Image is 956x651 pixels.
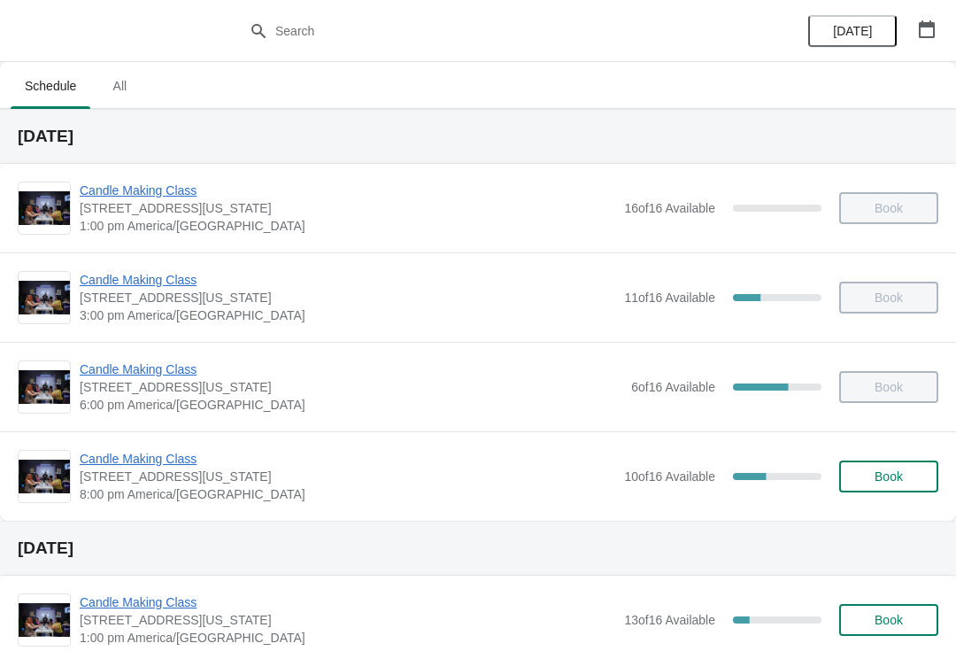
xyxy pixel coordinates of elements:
img: Candle Making Class | 1252 North Milwaukee Avenue, Chicago, Illinois, USA | 6:00 pm America/Chicago [19,370,70,405]
button: Book [839,461,938,492]
span: Book [875,613,903,627]
input: Search [274,15,717,47]
span: 3:00 pm America/[GEOGRAPHIC_DATA] [80,306,615,324]
button: Book [839,604,938,636]
span: Candle Making Class [80,450,615,468]
span: Book [875,469,903,484]
span: Candle Making Class [80,593,615,611]
span: Candle Making Class [80,360,622,378]
span: [STREET_ADDRESS][US_STATE] [80,289,615,306]
span: [STREET_ADDRESS][US_STATE] [80,611,615,629]
img: Candle Making Class | 1252 North Milwaukee Avenue, Chicago, Illinois, USA | 3:00 pm America/Chicago [19,281,70,315]
span: 6 of 16 Available [631,380,715,394]
span: Schedule [11,70,90,102]
span: [STREET_ADDRESS][US_STATE] [80,468,615,485]
span: 8:00 pm America/[GEOGRAPHIC_DATA] [80,485,615,503]
span: 6:00 pm America/[GEOGRAPHIC_DATA] [80,396,622,414]
span: 1:00 pm America/[GEOGRAPHIC_DATA] [80,629,615,647]
span: [DATE] [833,24,872,38]
img: Candle Making Class | 1252 North Milwaukee Avenue, Chicago, Illinois, USA | 1:00 pm America/Chicago [19,191,70,226]
span: 1:00 pm America/[GEOGRAPHIC_DATA] [80,217,615,235]
img: Candle Making Class | 1252 North Milwaukee Avenue, Chicago, Illinois, USA | 8:00 pm America/Chicago [19,460,70,494]
span: 13 of 16 Available [624,613,715,627]
span: All [97,70,142,102]
button: [DATE] [808,15,897,47]
span: 11 of 16 Available [624,291,715,305]
span: 10 of 16 Available [624,469,715,484]
img: Candle Making Class | 1252 North Milwaukee Avenue, Chicago, Illinois, USA | 1:00 pm America/Chicago [19,603,70,638]
h2: [DATE] [18,539,938,557]
span: Candle Making Class [80,271,615,289]
span: Candle Making Class [80,182,615,199]
span: [STREET_ADDRESS][US_STATE] [80,199,615,217]
span: [STREET_ADDRESS][US_STATE] [80,378,622,396]
h2: [DATE] [18,128,938,145]
span: 16 of 16 Available [624,201,715,215]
